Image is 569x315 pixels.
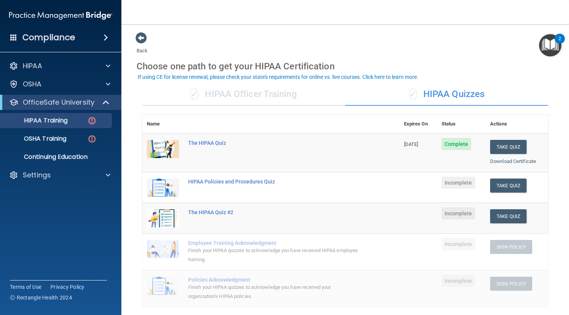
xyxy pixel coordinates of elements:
[490,209,527,223] button: Take Quiz
[137,39,148,53] a: Back
[137,73,420,81] button: If using CE for license renewal, please check your state's requirements for online vs. live cours...
[9,171,110,180] a: Settings
[490,140,527,154] button: Take Quiz
[87,116,97,125] img: danger-circle.6113f641.png
[399,115,437,133] th: Expires On
[23,80,42,89] p: OSHA
[5,117,68,124] p: HIPAA Training
[490,179,527,193] button: Take Quiz
[190,88,199,100] span: ✓
[10,294,72,301] span: Ⓒ Rectangle Health 2024
[558,39,561,49] div: 2
[442,138,472,150] span: Complete
[404,141,418,147] span: [DATE]
[188,283,362,301] div: Finish your HIPAA quizzes to acknowledge you have received your organization’s HIPAA policies.
[188,277,362,283] div: Policies Acknowledgment
[9,80,110,89] a: OSHA
[142,83,345,106] div: HIPAA Officer Training
[486,115,548,133] th: Actions
[5,135,66,143] p: OSHA Training
[50,283,85,291] a: Privacy Policy
[442,207,475,219] span: Incomplete
[138,74,418,80] div: If using CE for license renewal, please check your state's requirements for online vs. live cours...
[23,98,94,107] p: OfficeSafe University
[23,61,42,71] p: HIPAA
[9,61,110,71] a: HIPAA
[409,88,417,100] span: ✓
[5,153,108,161] p: Continuing Education
[137,55,554,77] div: Choose one path to get your HIPAA Certification
[539,34,561,56] button: Open Resource Center, 2 new notifications
[490,240,532,254] button: Sign Policy
[345,83,548,106] div: HIPAA Quizzes
[9,98,110,107] a: OfficeSafe University
[188,140,362,146] div: The HIPAA Quiz
[490,158,536,164] a: Download Certificate
[442,275,475,287] span: Incomplete
[490,277,532,291] button: Sign Policy
[142,115,184,133] th: Name
[22,32,75,43] h4: Compliance
[442,177,475,189] span: Incomplete
[437,115,486,133] th: Status
[23,171,51,180] p: Settings
[188,179,362,185] div: HIPAA Policies and Procedures Quiz
[188,240,362,246] div: Employee Training Acknowledgment
[442,238,475,250] span: Incomplete
[188,246,362,264] div: Finish your HIPAA quizzes to acknowledge you have received HIPAA employee training.
[10,283,41,291] a: Terms of Use
[9,8,112,23] img: PMB logo
[87,134,97,144] img: danger-circle.6113f641.png
[188,209,362,215] div: The HIPAA Quiz #2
